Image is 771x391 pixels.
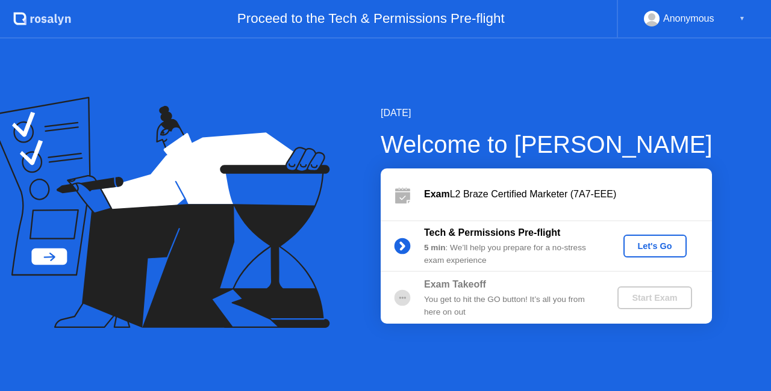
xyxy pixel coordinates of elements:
button: Start Exam [617,286,691,309]
div: You get to hit the GO button! It’s all you from here on out [424,294,598,318]
div: ▼ [739,11,745,26]
b: Tech & Permissions Pre-flight [424,227,560,238]
div: Let's Go [628,241,682,251]
div: Start Exam [622,293,687,303]
b: Exam [424,189,450,199]
div: : We’ll help you prepare for a no-stress exam experience [424,242,598,266]
div: [DATE] [381,106,713,120]
div: Anonymous [663,11,714,26]
div: L2 Braze Certified Marketer (7A7-EEE) [424,187,712,202]
b: Exam Takeoff [424,279,486,289]
b: 5 min [424,243,446,252]
div: Welcome to [PERSON_NAME] [381,126,713,162]
button: Let's Go [623,235,687,257]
